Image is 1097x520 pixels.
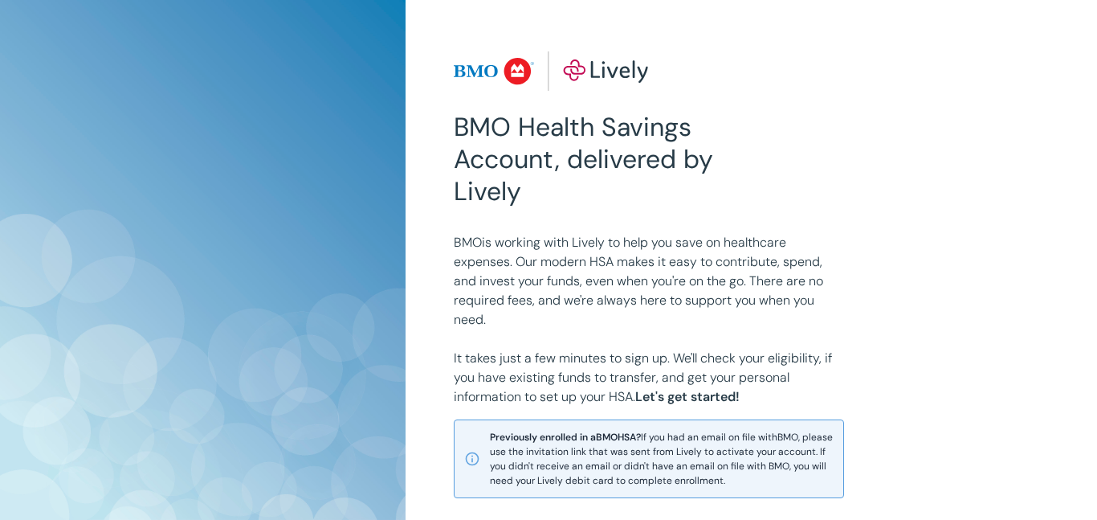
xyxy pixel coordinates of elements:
span: If you had an email on file with BMO , please use the invitation link that was sent from Lively t... [490,430,834,488]
strong: Previously enrolled in a BMO HSA? [490,431,641,444]
strong: Let's get started! [635,388,740,405]
img: Lively [454,51,648,92]
p: It takes just a few minutes to sign up. We'll check your eligibility, if you have existing funds ... [454,349,844,407]
p: BMO is working with Lively to help you save on healthcare expenses. Our modern HSA makes it easy ... [454,233,844,330]
h2: BMO Health Savings Account, delivered by Lively [454,111,741,207]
